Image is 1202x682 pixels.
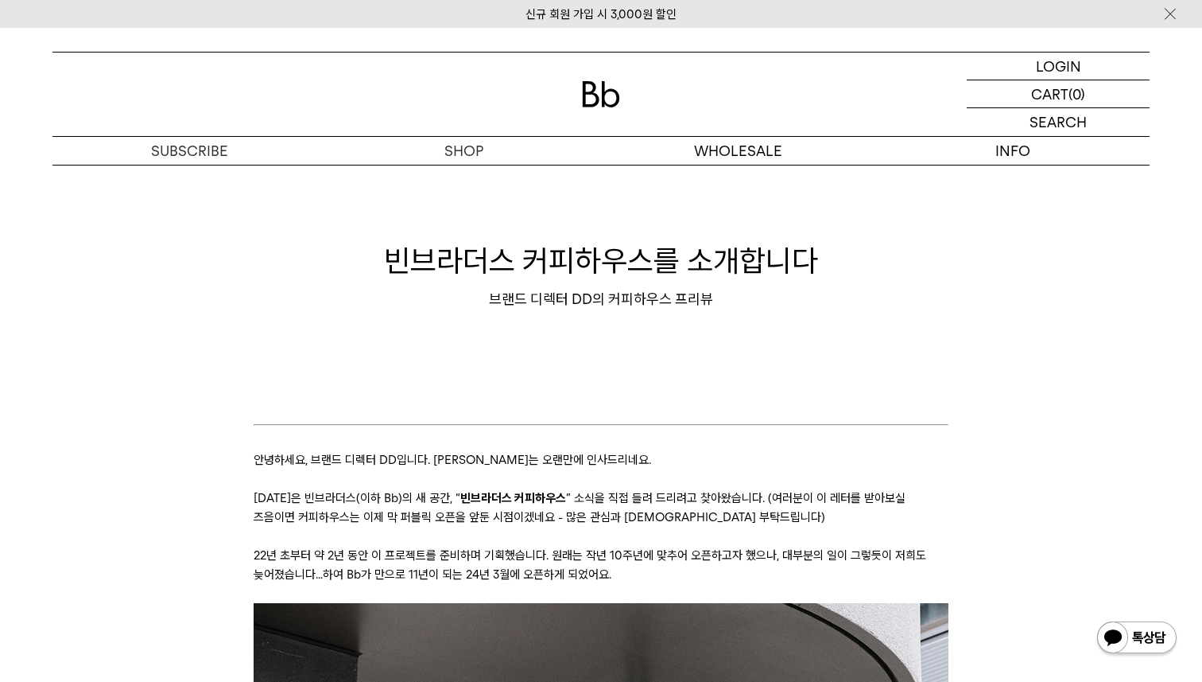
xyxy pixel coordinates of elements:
[254,489,948,527] p: [DATE]은 빈브라더스(이하 Bb)의 새 공간, “ ” 소식을 직접 들려 드리려고 찾아왔습니다. (여러분이 이 레터를 받아보실 즈음이면 커피하우스는 이제 막 퍼블릭 오픈을 ...
[52,240,1150,282] h1: 빈브라더스 커피하우스를 소개합니다
[327,137,601,165] a: SHOP
[254,450,948,470] p: 안녕하세요, 브랜드 디렉터 DD입니다. [PERSON_NAME]는 오랜만에 인사드리네요.
[601,137,875,165] p: WHOLESALE
[52,137,327,165] a: SUBSCRIBE
[1036,53,1081,80] p: LOGIN
[1029,108,1087,136] p: SEARCH
[254,546,948,584] p: 22년 초부터 약 2년 동안 이 프로젝트를 준비하며 기획했습니다. 원래는 작년 10주년에 맞추어 오픈하고자 했으나, 대부분의 일이 그렇듯이 저희도 늦어졌습니다…하여 Bb가 만...
[525,7,677,21] a: 신규 회원 가입 시 3,000원 할인
[967,80,1150,108] a: CART (0)
[582,81,620,107] img: 로고
[1095,620,1178,658] img: 카카오톡 채널 1:1 채팅 버튼
[460,491,566,505] strong: 빈브라더스 커피하우스
[967,53,1150,80] a: LOGIN
[1031,80,1068,107] p: CART
[52,290,1150,309] div: 브랜드 디렉터 DD의 커피하우스 프리뷰
[875,137,1150,165] p: INFO
[1068,80,1085,107] p: (0)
